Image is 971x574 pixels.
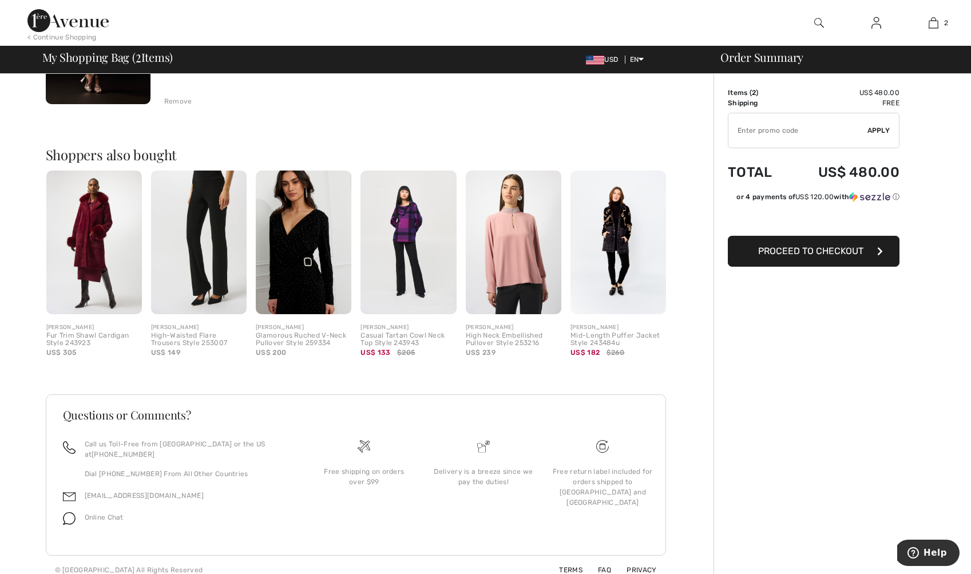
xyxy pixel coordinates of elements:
[814,16,824,30] img: search the website
[151,323,247,332] div: [PERSON_NAME]
[256,349,286,357] span: US$ 200
[151,171,247,314] img: High-Waisted Flare Trousers Style 253007
[788,153,899,192] td: US$ 480.00
[570,332,666,348] div: Mid-Length Puffer Jacket Style 243484u
[477,440,490,453] img: Delivery is a breeze since we pay the duties!
[85,513,124,521] span: Online Chat
[586,56,623,64] span: USD
[85,492,204,500] a: [EMAIL_ADDRESS][DOMAIN_NAME]
[552,466,653,508] div: Free return label included for orders shipped to [GEOGRAPHIC_DATA] and [GEOGRAPHIC_DATA]
[871,16,881,30] img: My Info
[360,349,390,357] span: US$ 133
[728,192,899,206] div: or 4 payments ofUS$ 120.00withSezzle Click to learn more about Sezzle
[256,332,351,348] div: Glamorous Ruched V-Neck Pullover Style 259334
[27,9,109,32] img: 1ère Avenue
[905,16,961,30] a: 2
[707,52,964,63] div: Order Summary
[728,98,788,108] td: Shipping
[314,466,414,487] div: Free shipping on orders over $99
[85,469,291,479] p: Dial [PHONE_NUMBER] From All Other Countries
[607,347,625,358] span: $260
[466,332,561,348] div: High Neck Embellished Pullover Style 253216
[570,349,600,357] span: US$ 182
[63,512,76,525] img: chat
[92,450,154,458] a: [PHONE_NUMBER]
[630,56,644,64] span: EN
[867,125,890,136] span: Apply
[596,440,609,453] img: Free shipping on orders over $99
[256,323,351,332] div: [PERSON_NAME]
[788,88,899,98] td: US$ 480.00
[46,148,675,161] h2: Shoppers also bought
[256,171,351,314] img: Glamorous Ruched V-Neck Pullover Style 259334
[788,98,899,108] td: Free
[586,56,604,65] img: US Dollar
[736,192,899,202] div: or 4 payments of with
[151,332,247,348] div: High-Waisted Flare Trousers Style 253007
[862,16,890,30] a: Sign In
[42,52,173,63] span: My Shopping Bag ( Items)
[360,171,456,314] img: Casual Tartan Cowl Neck Top Style 243943
[728,236,899,267] button: Proceed to Checkout
[46,332,142,348] div: Fur Trim Shawl Cardigan Style 243923
[136,49,141,64] span: 2
[466,171,561,314] img: High Neck Embellished Pullover Style 253216
[433,466,534,487] div: Delivery is a breeze since we pay the duties!
[545,566,582,574] a: Terms
[758,246,863,256] span: Proceed to Checkout
[63,409,649,421] h3: Questions or Comments?
[358,440,370,453] img: Free shipping on orders over $99
[63,441,76,454] img: call
[897,540,960,568] iframe: Opens a widget where you can find more information
[85,439,291,460] p: Call us Toll-Free from [GEOGRAPHIC_DATA] or the US at
[63,490,76,503] img: email
[728,88,788,98] td: Items ( )
[570,323,666,332] div: [PERSON_NAME]
[584,566,611,574] a: FAQ
[46,349,77,357] span: US$ 305
[795,193,834,201] span: US$ 120.00
[728,206,899,232] iframe: PayPal-paypal
[466,349,496,357] span: US$ 239
[164,96,192,106] div: Remove
[46,171,142,314] img: Fur Trim Shawl Cardigan Style 243923
[466,323,561,332] div: [PERSON_NAME]
[570,171,666,314] img: Mid-Length Puffer Jacket Style 243484u
[27,32,97,42] div: < Continue Shopping
[929,16,938,30] img: My Bag
[944,18,948,28] span: 2
[360,332,456,348] div: Casual Tartan Cowl Neck Top Style 243943
[360,323,456,332] div: [PERSON_NAME]
[151,349,180,357] span: US$ 149
[752,89,756,97] span: 2
[397,347,415,358] span: $205
[46,323,142,332] div: [PERSON_NAME]
[728,153,788,192] td: Total
[728,113,867,148] input: Promo code
[613,566,656,574] a: Privacy
[849,192,890,202] img: Sezzle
